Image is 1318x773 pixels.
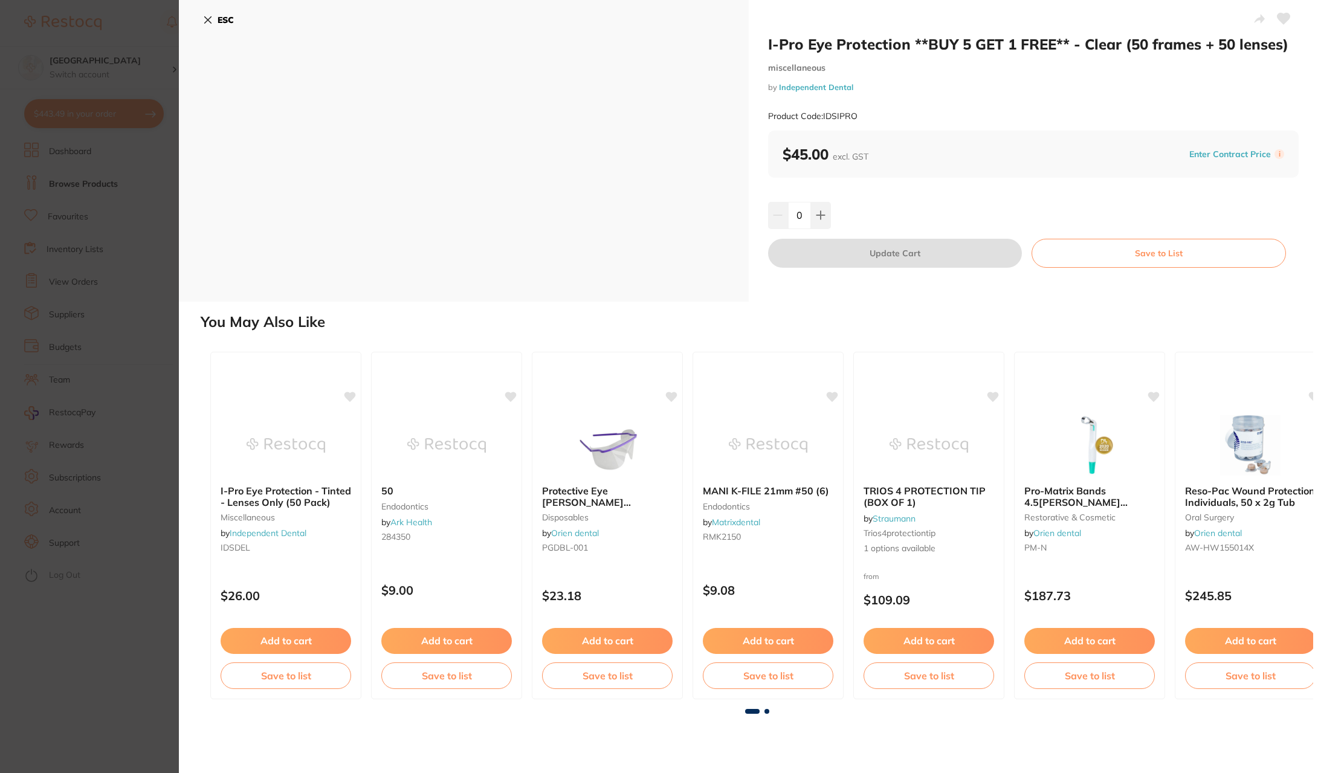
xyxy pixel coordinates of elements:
small: IDSDEL [221,543,351,552]
span: by [542,528,599,539]
button: Save to List [1032,239,1286,268]
small: RMK2150 [703,532,833,542]
span: by [221,528,306,539]
button: Add to cart [542,628,673,653]
button: Save to list [1185,662,1316,689]
span: excl. GST [833,151,868,162]
img: MANI K-FILE 21mm #50 (6) [729,415,807,476]
button: Add to cart [381,628,512,653]
a: Independent Dental [230,528,306,539]
a: Orien dental [551,528,599,539]
button: Save to list [703,662,833,689]
b: Protective Eye Shields Disposable Clear, Pack of 50 [542,485,673,508]
b: MANI K-FILE 21mm #50 (6) [703,485,833,496]
span: by [703,517,760,528]
img: I-Pro Eye Protection - Tinted - Lenses Only (50 Pack) [247,415,325,476]
button: Add to cart [864,628,994,653]
img: Pro-Matrix Bands 4.5mm Green Narrow, Box of 50 [1050,415,1129,476]
button: Add to cart [221,628,351,653]
b: Pro-Matrix Bands 4.5mm Green Narrow, Box of 50 [1024,485,1155,508]
a: Orien dental [1033,528,1081,539]
span: by [1024,528,1081,539]
p: $23.18 [542,589,673,603]
img: Reso-Pac Wound Protection Individuals, 50 x 2g Tub [1211,415,1290,476]
small: endodontics [703,502,833,511]
img: TRIOS 4 PROTECTION TIP (BOX OF 1) [890,415,968,476]
span: 1 options available [864,543,994,555]
b: TRIOS 4 PROTECTION TIP (BOX OF 1) [864,485,994,508]
button: Save to list [221,662,351,689]
button: Enter Contract Price [1186,149,1274,160]
button: Save to list [1024,662,1155,689]
span: by [1185,528,1242,539]
small: 284350 [381,532,512,542]
a: Independent Dental [779,82,853,92]
b: I-Pro Eye Protection - Tinted - Lenses Only (50 Pack) [221,485,351,508]
h2: You May Also Like [201,314,1313,331]
p: $109.09 [864,593,994,607]
button: ESC [203,10,234,30]
button: Add to cart [703,628,833,653]
button: Add to cart [1185,628,1316,653]
a: Matrixdental [712,517,760,528]
span: from [864,572,879,581]
span: by [864,513,916,524]
p: $9.08 [703,583,833,597]
small: oral surgery [1185,513,1316,522]
small: miscellaneous [768,63,1299,73]
p: $26.00 [221,589,351,603]
button: Add to cart [1024,628,1155,653]
small: Product Code: IDSIPRO [768,111,858,121]
button: Save to list [864,662,994,689]
img: 50 [407,415,486,476]
small: by [768,83,1299,92]
span: by [381,517,432,528]
small: PM-N [1024,543,1155,552]
p: $9.00 [381,583,512,597]
small: disposables [542,513,673,522]
h2: I-Pro Eye Protection **BUY 5 GET 1 FREE** - Clear (50 frames + 50 lenses) [768,35,1299,53]
small: PGDBL-001 [542,543,673,552]
button: Update Cart [768,239,1022,268]
b: Reso-Pac Wound Protection Individuals, 50 x 2g Tub [1185,485,1316,508]
a: Ark Health [390,517,432,528]
small: AW-HW155014X [1185,543,1316,552]
a: Straumann [873,513,916,524]
small: restorative & cosmetic [1024,513,1155,522]
b: ESC [218,15,234,25]
button: Save to list [381,662,512,689]
b: $45.00 [783,145,868,163]
b: 50 [381,485,512,496]
label: i [1274,149,1284,159]
small: endodontics [381,502,512,511]
small: miscellaneous [221,513,351,522]
a: Orien dental [1194,528,1242,539]
small: trios4protectiontip [864,528,994,538]
p: $187.73 [1024,589,1155,603]
img: Protective Eye Shields Disposable Clear, Pack of 50 [568,415,647,476]
p: $245.85 [1185,589,1316,603]
button: Save to list [542,662,673,689]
